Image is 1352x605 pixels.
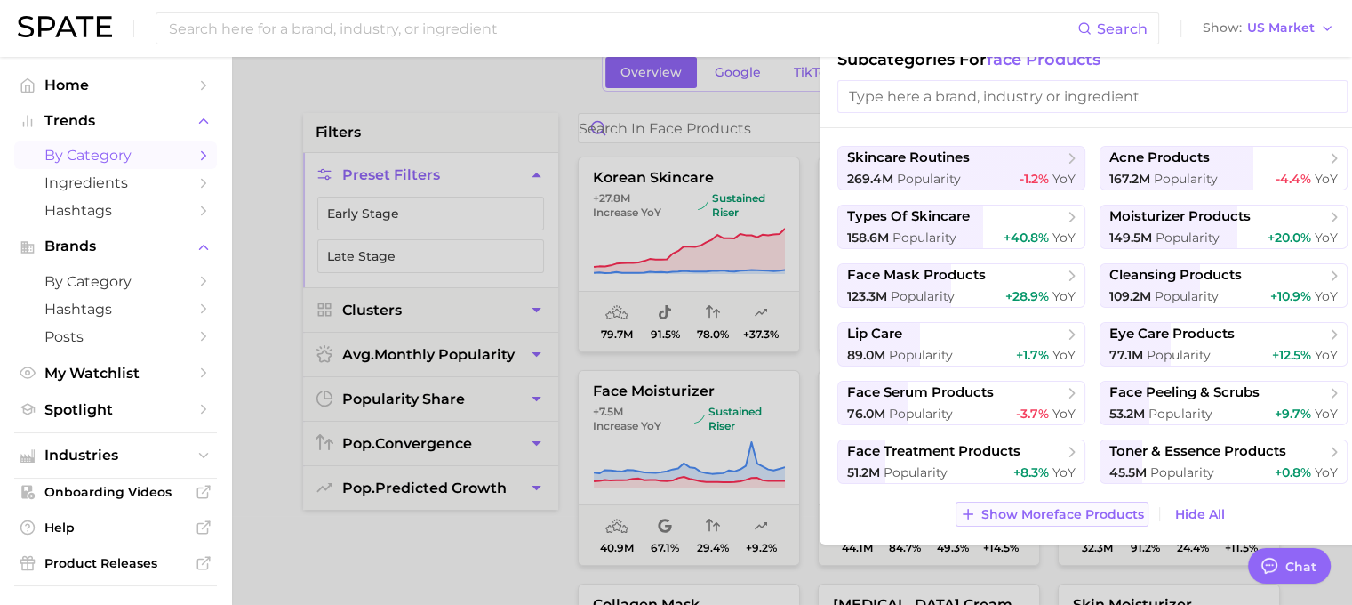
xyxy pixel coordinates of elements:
a: by Category [14,141,217,169]
span: +1.7% [1016,347,1049,363]
span: YoY [1052,288,1076,304]
button: face mask products123.3m Popularity+28.9% YoY [837,263,1085,308]
span: Popularity [1147,347,1211,363]
span: 158.6m [847,230,889,246]
span: 76.0m [847,406,885,422]
span: 51.2m [847,464,880,480]
a: Hashtags [14,197,217,224]
span: Popularity [1154,171,1218,187]
span: YoY [1315,171,1338,187]
span: YoY [1315,347,1338,363]
span: 109.2m [1109,288,1151,304]
span: US Market [1247,23,1315,33]
span: Popularity [1148,406,1212,422]
a: Ingredients [14,169,217,197]
span: 167.2m [1109,171,1150,187]
button: Trends [14,108,217,134]
span: Onboarding Videos [44,484,187,500]
button: moisturizer products149.5m Popularity+20.0% YoY [1100,205,1348,249]
h1: Subcategories for [837,50,1348,69]
span: Popularity [889,406,953,422]
button: Brands [14,233,217,260]
span: Popularity [1150,464,1214,480]
span: YoY [1052,406,1076,422]
span: moisturizer products [1109,208,1251,225]
span: face serum products [847,384,994,401]
button: lip care89.0m Popularity+1.7% YoY [837,322,1085,367]
span: 53.2m [1109,406,1145,422]
a: Product Releases [14,550,217,577]
span: Show More face products [981,507,1144,522]
span: +10.9% [1270,288,1311,304]
span: +40.8% [1004,230,1049,246]
button: face treatment products51.2m Popularity+8.3% YoY [837,440,1085,484]
span: +20.0% [1268,230,1311,246]
span: Popularity [892,230,956,246]
span: face treatment products [847,443,1020,460]
span: YoY [1315,230,1338,246]
span: Popularity [891,288,955,304]
span: Popularity [1156,230,1220,246]
span: YoY [1315,288,1338,304]
span: by Category [44,147,187,164]
button: cleansing products109.2m Popularity+10.9% YoY [1100,263,1348,308]
span: 269.4m [847,171,893,187]
span: acne products [1109,149,1210,166]
span: YoY [1052,230,1076,246]
input: Search here for a brand, industry, or ingredient [167,13,1077,44]
span: YoY [1315,464,1338,480]
span: +9.7% [1275,406,1311,422]
span: Spotlight [44,401,187,418]
span: Show [1203,23,1242,33]
button: types of skincare158.6m Popularity+40.8% YoY [837,205,1085,249]
span: Hide All [1175,507,1225,522]
button: Show Moreface products [956,502,1148,527]
span: YoY [1052,171,1076,187]
span: 89.0m [847,347,885,363]
span: 149.5m [1109,230,1152,246]
span: 45.5m [1109,464,1147,480]
span: -1.2% [1020,171,1049,187]
span: 77.1m [1109,347,1143,363]
button: eye care products77.1m Popularity+12.5% YoY [1100,322,1348,367]
span: Industries [44,448,187,464]
span: 123.3m [847,288,887,304]
span: +8.3% [1013,464,1049,480]
span: Product Releases [44,555,187,571]
span: Hashtags [44,202,187,219]
span: +28.9% [1005,288,1049,304]
button: skincare routines269.4m Popularity-1.2% YoY [837,146,1085,190]
button: face peeling & scrubs53.2m Popularity+9.7% YoY [1100,381,1348,425]
span: Popularity [1155,288,1219,304]
a: by Category [14,268,217,295]
button: face serum products76.0m Popularity-3.7% YoY [837,381,1085,425]
a: Posts [14,323,217,351]
span: Brands [44,238,187,254]
span: Popularity [889,347,953,363]
span: Help [44,520,187,536]
span: Popularity [884,464,948,480]
span: eye care products [1109,326,1235,343]
span: -4.4% [1276,171,1311,187]
span: Posts [44,328,187,345]
span: face products [987,50,1100,69]
a: Spotlight [14,396,217,423]
span: YoY [1052,464,1076,480]
span: toner & essence products [1109,443,1286,460]
a: Onboarding Videos [14,479,217,505]
span: lip care [847,326,902,343]
span: Hashtags [44,301,187,318]
button: Hide All [1171,503,1229,527]
span: YoY [1315,406,1338,422]
a: My Watchlist [14,359,217,387]
span: My Watchlist [44,365,187,382]
span: Home [44,77,187,93]
span: Ingredients [44,174,187,191]
span: Search [1097,20,1148,37]
a: Hashtags [14,295,217,323]
span: by Category [44,273,187,290]
button: acne products167.2m Popularity-4.4% YoY [1100,146,1348,190]
span: Popularity [897,171,961,187]
span: +0.8% [1275,464,1311,480]
button: Industries [14,442,217,469]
